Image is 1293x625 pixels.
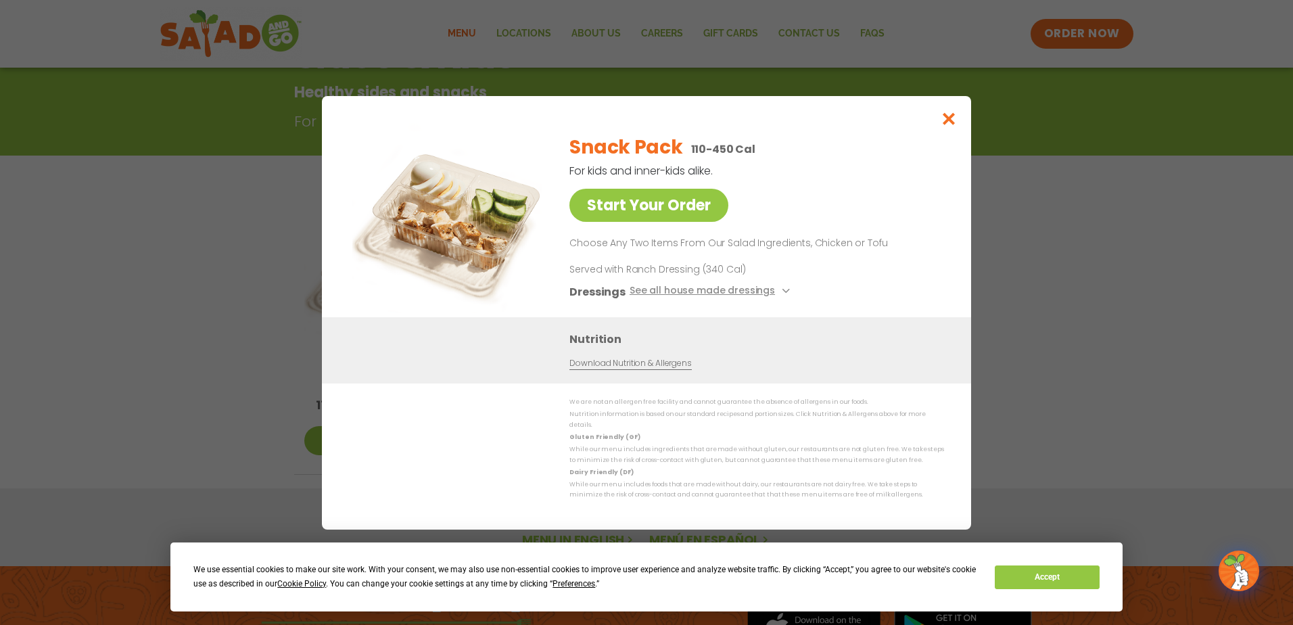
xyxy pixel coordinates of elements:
img: Featured product photo for Snack Pack [352,123,542,312]
button: Accept [995,565,1099,589]
a: Start Your Order [569,189,728,222]
p: While our menu includes foods that are made without dairy, our restaurants are not dairy free. We... [569,480,944,501]
button: Close modal [927,96,971,141]
div: We use essential cookies to make our site work. With your consent, we may also use non-essential ... [193,563,979,591]
a: Download Nutrition & Allergens [569,356,691,369]
p: 110-450 Cal [691,141,755,158]
p: Choose Any Two Items From Our Salad Ingredients, Chicken or Tofu [569,235,939,252]
p: Served with Ranch Dressing (340 Cal) [569,262,820,276]
p: Nutrition information is based on our standard recipes and portion sizes. Click Nutrition & Aller... [569,409,944,430]
p: We are not an allergen free facility and cannot guarantee the absence of allergens in our foods. [569,397,944,407]
div: Cookie Consent Prompt [170,542,1123,611]
h2: Snack Pack [569,133,682,162]
p: While our menu includes ingredients that are made without gluten, our restaurants are not gluten ... [569,444,944,465]
span: Cookie Policy [277,579,326,588]
img: wpChatIcon [1220,552,1258,590]
h3: Dressings [569,283,626,300]
strong: Dairy Friendly (DF) [569,467,633,476]
h3: Nutrition [569,330,951,347]
span: Preferences [553,579,595,588]
strong: Gluten Friendly (GF) [569,433,640,441]
p: For kids and inner-kids alike. [569,162,874,179]
button: See all house made dressings [630,283,794,300]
